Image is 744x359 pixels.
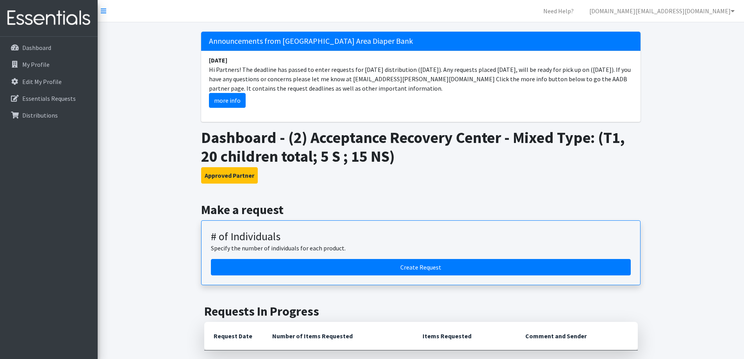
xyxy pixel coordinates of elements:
p: Essentials Requests [22,95,76,102]
p: Dashboard [22,44,51,52]
p: Edit My Profile [22,78,62,86]
th: Comment and Sender [516,322,637,350]
th: Items Requested [413,322,516,350]
strong: [DATE] [209,56,227,64]
h2: Make a request [201,202,641,217]
a: [DOMAIN_NAME][EMAIL_ADDRESS][DOMAIN_NAME] [583,3,741,19]
img: HumanEssentials [3,5,95,31]
p: Distributions [22,111,58,119]
a: Need Help? [537,3,580,19]
a: My Profile [3,57,95,72]
h3: # of Individuals [211,230,631,243]
a: Dashboard [3,40,95,55]
a: Essentials Requests [3,91,95,106]
a: more info [209,93,246,108]
p: Specify the number of individuals for each product. [211,243,631,253]
p: My Profile [22,61,50,68]
button: Approved Partner [201,167,258,184]
th: Request Date [204,322,263,350]
li: Hi Partners! The deadline has passed to enter requests for [DATE] distribution ([DATE]). Any requ... [201,51,641,113]
a: Distributions [3,107,95,123]
a: Edit My Profile [3,74,95,89]
th: Number of Items Requested [263,322,414,350]
h2: Requests In Progress [204,304,638,319]
h5: Announcements from [GEOGRAPHIC_DATA] Area Diaper Bank [201,32,641,51]
a: Create a request by number of individuals [211,259,631,275]
h1: Dashboard - (2) Acceptance Recovery Center - Mixed Type: (T1, 20 children total; 5 S ; 15 NS) [201,128,641,166]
